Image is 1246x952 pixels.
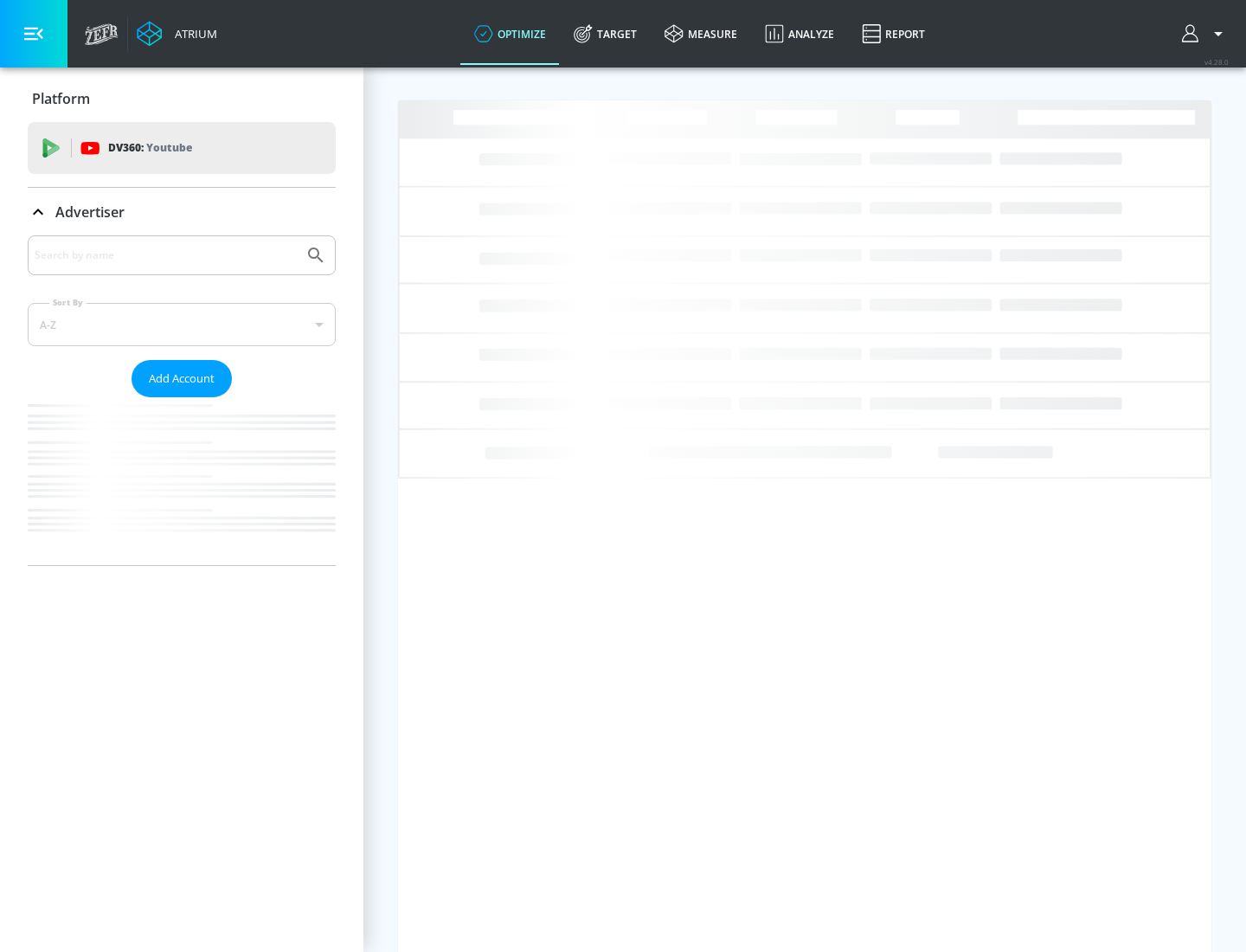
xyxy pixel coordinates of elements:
button: Add Account [132,360,232,397]
div: A-Z [28,303,336,346]
a: Atrium [137,21,217,47]
nav: list of Advertiser [28,397,336,565]
div: DV360: Youtube [28,122,336,174]
p: Platform [32,89,90,108]
p: Youtube [146,138,192,157]
a: optimize [460,3,560,65]
p: Advertiser [55,203,125,222]
span: v 4.28.0 [1204,57,1229,67]
p: DV360: [108,138,192,158]
label: Sort By [49,297,87,308]
a: Analyze [751,3,848,65]
div: Advertiser [28,235,336,565]
a: Report [848,3,939,65]
span: Add Account [149,369,215,389]
div: Platform [28,74,336,123]
div: Advertiser [28,188,336,236]
a: measure [651,3,751,65]
div: Atrium [168,26,217,42]
a: Target [560,3,651,65]
input: Search by name [35,244,297,267]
